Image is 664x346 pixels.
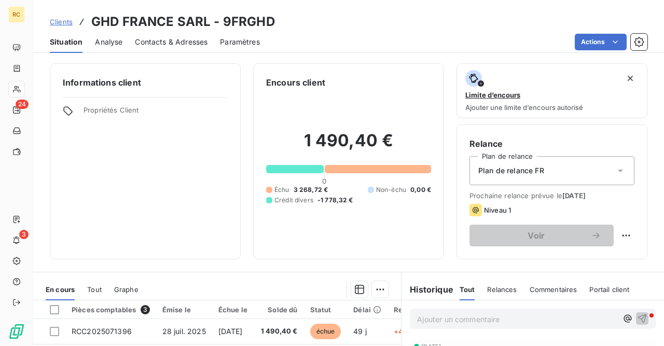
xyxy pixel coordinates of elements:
button: Voir [469,225,614,246]
span: Plan de relance FR [478,165,544,176]
span: Crédit divers [274,196,313,205]
span: +4 j [394,327,407,336]
iframe: Intercom live chat [629,311,654,336]
span: Non-échu [376,185,406,195]
span: Clients [50,18,73,26]
span: Graphe [114,285,139,294]
div: Statut [310,306,341,314]
div: Retard [394,306,427,314]
span: [DATE] [218,327,243,336]
span: 24 [16,100,29,109]
span: Prochaine relance prévue le [469,191,634,200]
span: 3 268,72 € [294,185,328,195]
div: Échue le [218,306,247,314]
span: Limite d’encours [465,91,520,99]
span: Échu [274,185,289,195]
div: Émise le [162,306,206,314]
div: Solde dû [260,306,298,314]
span: 49 j [353,327,367,336]
span: Relances [487,285,517,294]
h6: Encours client [266,76,325,89]
div: Délai [353,306,381,314]
h3: GHD FRANCE SARL - 9FRGHD [91,12,275,31]
span: Tout [87,285,102,294]
span: Tout [460,285,475,294]
span: échue [310,324,341,339]
span: -1 778,32 € [317,196,353,205]
h6: Historique [402,283,453,296]
button: Limite d’encoursAjouter une limite d’encours autorisé [457,63,647,118]
span: 28 juil. 2025 [162,327,206,336]
h2: 1 490,40 € [266,130,431,161]
span: RCC2025071396 [72,327,132,336]
div: RC [8,6,25,23]
span: Ajouter une limite d’encours autorisé [465,103,583,112]
span: Niveau 1 [484,206,511,214]
span: 3 [141,305,150,314]
span: Analyse [95,37,122,47]
span: 0,00 € [410,185,431,195]
a: Clients [50,17,73,27]
div: Pièces comptables [72,305,150,314]
span: Commentaires [530,285,577,294]
span: Contacts & Adresses [135,37,208,47]
span: En cours [46,285,75,294]
span: 1 490,40 € [260,326,298,337]
span: Portail client [589,285,629,294]
h6: Informations client [63,76,228,89]
span: Propriétés Client [84,106,228,120]
button: Actions [575,34,627,50]
h6: Relance [469,137,634,150]
span: Voir [482,231,591,240]
span: Situation [50,37,82,47]
span: [DATE] [562,191,586,200]
span: Paramètres [220,37,260,47]
span: 3 [19,230,29,239]
span: 0 [322,177,326,185]
img: Logo LeanPay [8,323,25,340]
